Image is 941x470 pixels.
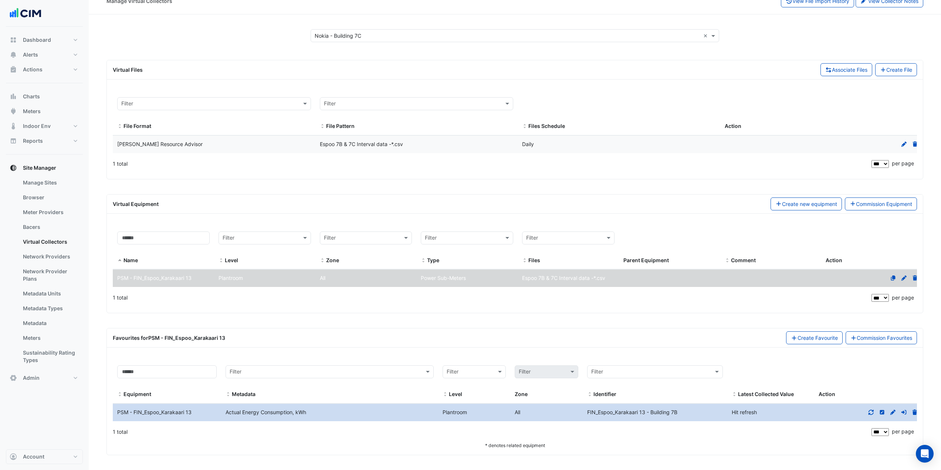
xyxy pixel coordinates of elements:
span: File Pattern [320,124,325,129]
strong: PSM - FIN_Espoo_Karakaari 13 [148,335,225,341]
app-icon: Dashboard [10,36,17,44]
small: * denotes related equipment [485,443,545,448]
span: Admin [23,374,40,382]
a: Edit [901,275,907,281]
span: File Format [123,123,151,129]
a: Refresh [868,409,874,415]
span: Clear [703,32,710,40]
button: Indoor Env [6,119,83,133]
button: Associate Files [820,63,872,76]
span: Zone [515,391,528,397]
span: Latest Collected Value [732,392,737,398]
span: Files [528,257,540,263]
a: Delete [912,275,918,281]
a: Meters [17,331,83,345]
div: Daily [518,140,720,149]
a: Metadata Types [17,301,83,316]
button: Create File [875,63,917,76]
a: Manage Sites [17,175,83,190]
div: Virtual Files [108,66,813,74]
div: Plantroom [438,408,511,417]
span: Comment [725,258,730,264]
app-icon: Actions [10,66,17,73]
span: per page [892,428,914,435]
span: Action [819,391,835,397]
span: Actions [23,66,43,73]
div: All [510,408,583,417]
a: Metadata Units [17,286,83,301]
a: Metadata [17,316,83,331]
button: Create Favourite [786,331,843,344]
span: Level [449,391,462,397]
div: Espoo 7B & 7C Interval data -*.csv [315,140,518,149]
span: Meters [23,108,41,115]
div: PSM - FIN_Espoo_Karakaari 13 [113,408,221,417]
span: per page [892,294,914,301]
span: Alerts [23,51,38,58]
span: Level [219,258,224,264]
div: Actual Energy Consumption, kWh [221,408,438,417]
span: Plantroom [219,275,243,281]
span: Reports [23,137,43,145]
div: Site Manager [6,175,83,371]
button: Commission Equipment [845,197,917,210]
span: Type [427,257,439,263]
span: PSM - FIN_Espoo_Karakaari 13 [117,275,192,281]
button: Admin [6,371,83,385]
span: File Format [117,124,122,129]
span: Equipment [117,392,122,398]
span: Hit refresh [732,409,757,415]
div: Open Intercom Messenger [916,445,934,463]
span: Name [123,257,138,263]
img: Company Logo [9,6,42,21]
span: Espoo 7B & 7C Interval data -*.csv [522,275,605,281]
a: Move to different equipment [901,409,907,415]
button: Alerts [6,47,83,62]
span: Files Schedule [522,124,527,129]
span: Dashboard [23,36,51,44]
div: Please select Filter first [510,365,583,378]
span: Action [725,123,741,129]
span: per page [892,160,914,166]
app-icon: Alerts [10,51,17,58]
button: Create new equipment [771,197,842,210]
span: [PERSON_NAME] Resource Advisor [117,141,203,147]
button: Meters [6,104,83,119]
app-icon: Reports [10,137,17,145]
button: Charts [6,89,83,104]
span: Parent Equipment [623,257,669,263]
app-icon: Indoor Env [10,122,17,130]
span: Power Sub-Meters [421,275,466,281]
span: Name [117,258,122,264]
div: 1 total [113,423,870,441]
span: Identifier [587,409,677,415]
a: Sustainability Rating Types [17,345,83,368]
a: Network Providers [17,249,83,264]
span: Zone [320,258,325,264]
span: Account [23,453,44,460]
span: Files [522,258,527,264]
span: Charts [23,93,40,100]
span: for [141,335,225,341]
span: Indoor Env [23,122,51,130]
a: Meter Providers [17,205,83,220]
span: Latest value collected and stored in history [738,391,794,397]
button: Dashboard [6,33,83,47]
span: Action [826,257,842,263]
button: Account [6,449,83,464]
span: Level and Zone [443,392,448,398]
span: Equipment [123,391,151,397]
span: Metadata [232,391,255,397]
span: Files Schedule [528,123,565,129]
a: Bacers [17,220,83,234]
a: Inline Edit [879,409,886,415]
div: 1 total [113,288,870,307]
button: Actions [6,62,83,77]
a: Browser [17,190,83,205]
span: Comment [731,257,756,263]
span: File Pattern [326,123,355,129]
span: Level [225,257,238,263]
button: Site Manager [6,160,83,175]
app-icon: Meters [10,108,17,115]
span: Identifier [593,391,616,397]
